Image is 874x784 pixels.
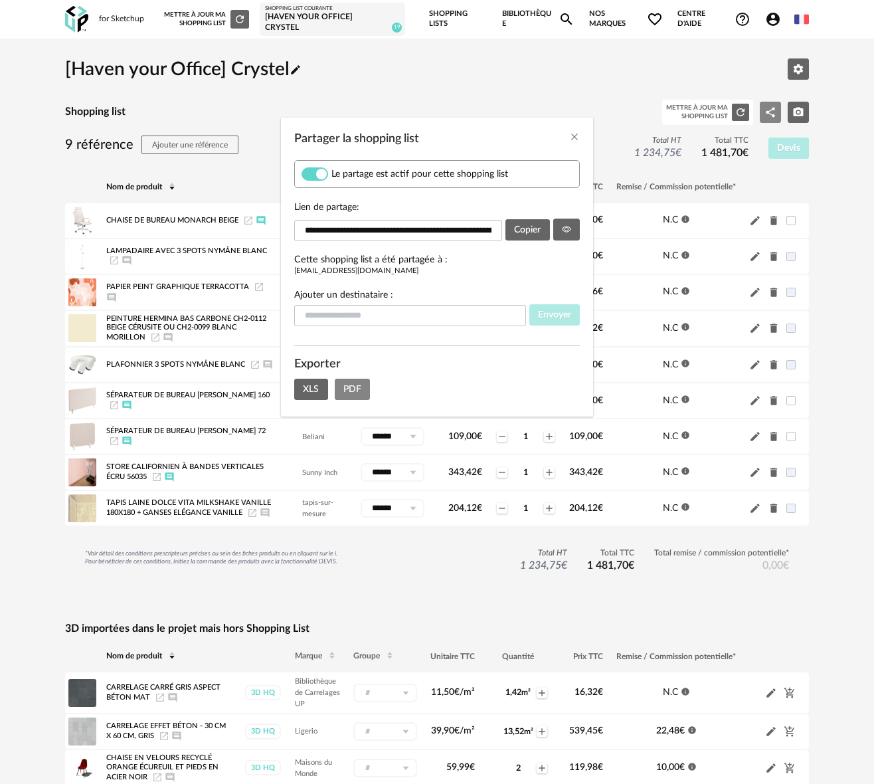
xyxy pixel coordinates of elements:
[294,133,419,145] span: Partager la shopping list
[343,385,361,394] span: PDF
[294,290,393,300] label: Ajouter un destinataire :
[331,168,508,180] span: Le partage est actif pour cette shopping list
[294,356,580,372] div: Exporter
[303,385,319,394] span: XLS
[505,219,550,241] button: Copier
[514,225,541,235] span: Copier
[569,131,580,145] button: Close
[294,254,580,266] div: Cette shopping list a été partagée à :
[538,310,571,320] span: Envoyer
[529,304,580,326] button: Envoyer
[294,379,328,400] button: XLS
[294,266,580,276] li: [EMAIL_ADDRESS][DOMAIN_NAME]
[281,118,593,417] div: Partager la shopping list
[294,201,580,213] label: Lien de partage:
[335,379,371,400] button: PDF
